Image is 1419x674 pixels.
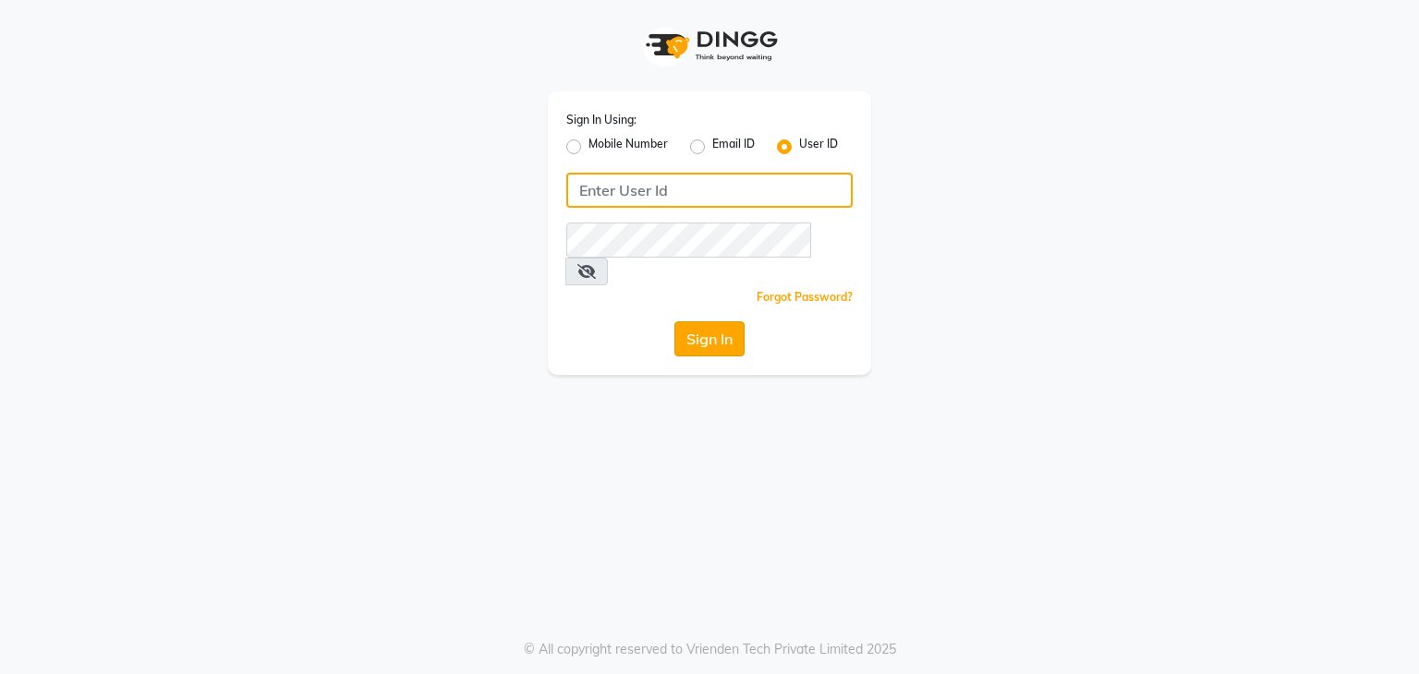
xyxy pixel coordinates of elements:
[566,112,637,128] label: Sign In Using:
[712,136,755,158] label: Email ID
[799,136,838,158] label: User ID
[566,173,853,208] input: Username
[757,290,853,304] a: Forgot Password?
[636,18,783,73] img: logo1.svg
[674,321,745,356] button: Sign In
[588,136,668,158] label: Mobile Number
[566,223,811,258] input: Username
